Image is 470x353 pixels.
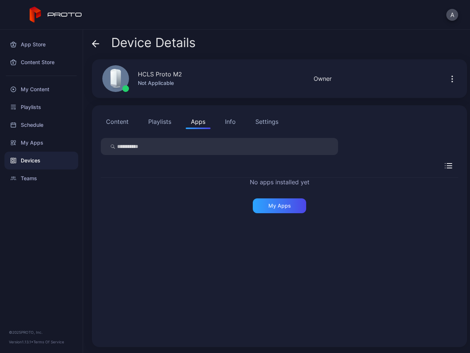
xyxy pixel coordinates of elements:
[4,80,78,98] a: My Content
[4,169,78,187] a: Teams
[255,117,278,126] div: Settings
[250,114,284,129] button: Settings
[9,329,74,335] div: © 2025 PROTO, Inc.
[4,116,78,134] a: Schedule
[111,36,196,50] span: Device Details
[314,74,332,83] div: Owner
[143,114,176,129] button: Playlists
[253,198,306,213] button: My Apps
[220,114,241,129] button: Info
[4,53,78,71] a: Content Store
[446,9,458,21] button: A
[225,117,236,126] div: Info
[138,70,182,79] div: HCLS Proto M2
[4,98,78,116] a: Playlists
[4,36,78,53] a: App Store
[186,114,211,129] button: Apps
[4,152,78,169] a: Devices
[138,79,182,88] div: Not Applicable
[101,114,134,129] button: Content
[33,340,64,344] a: Terms Of Service
[9,340,33,344] span: Version 1.13.1 •
[4,134,78,152] a: My Apps
[268,203,291,209] div: My Apps
[250,178,310,187] h2: No apps installed yet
